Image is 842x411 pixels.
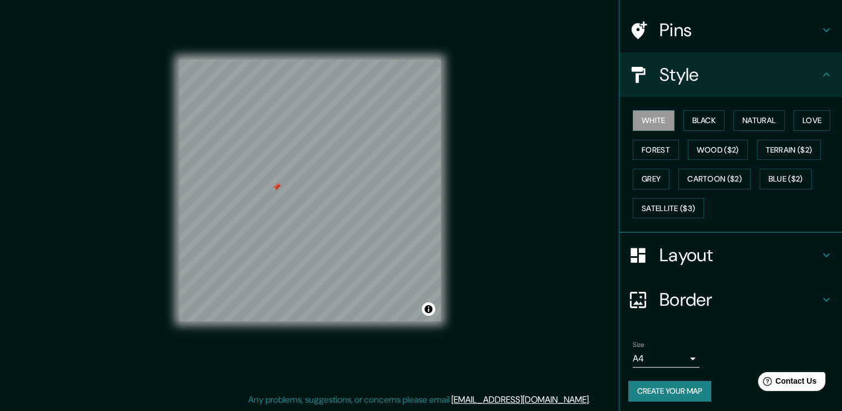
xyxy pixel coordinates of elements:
button: Cartoon ($2) [678,169,751,189]
button: Toggle attribution [422,302,435,316]
div: . [590,393,592,407]
button: Create your map [628,381,711,402]
button: Satellite ($3) [633,198,704,219]
h4: Border [659,288,820,311]
div: Style [619,52,842,97]
div: A4 [633,350,700,368]
label: Size [633,340,644,350]
button: Wood ($2) [688,140,748,160]
h4: Style [659,63,820,86]
button: Black [683,110,725,131]
div: Border [619,277,842,322]
p: Any problems, suggestions, or concerns please email . [248,393,590,407]
button: White [633,110,674,131]
button: Forest [633,140,679,160]
canvas: Map [179,60,441,321]
h4: Layout [659,244,820,266]
button: Blue ($2) [760,169,812,189]
button: Terrain ($2) [757,140,821,160]
a: [EMAIL_ADDRESS][DOMAIN_NAME] [451,394,589,405]
div: Layout [619,233,842,277]
button: Natural [733,110,785,131]
div: . [592,393,594,407]
iframe: Help widget launcher [743,368,830,399]
div: Pins [619,8,842,52]
h4: Pins [659,19,820,41]
button: Love [794,110,830,131]
button: Grey [633,169,669,189]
